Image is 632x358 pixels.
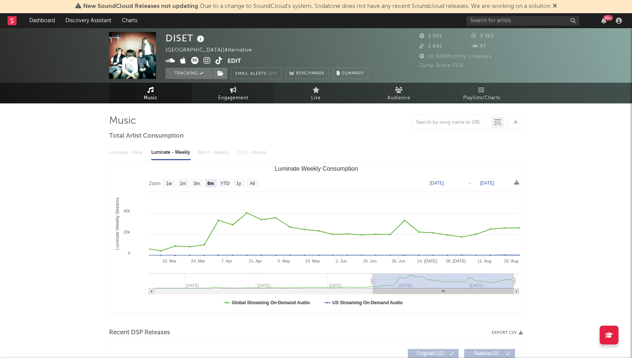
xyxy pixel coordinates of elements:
[471,34,494,39] span: 3 365
[269,72,278,76] em: Off
[232,300,310,305] text: Global Streaming On-Demand Audio
[166,46,261,55] div: [GEOGRAPHIC_DATA] | Alternative
[296,69,325,78] span: Benchmark
[357,83,440,103] a: Audience
[166,32,206,44] div: DISET
[286,68,329,79] a: Benchmark
[123,230,130,234] text: 20k
[60,13,117,28] a: Discovery Assistant
[480,181,494,186] text: [DATE]
[109,162,523,313] svg: Luminate Weekly Consumption
[305,259,320,263] text: 19. May
[144,94,158,103] span: Music
[363,259,377,263] text: 16. Jun
[231,68,282,79] button: Email AlertsOff
[250,181,255,186] text: All
[311,94,321,103] span: Live
[117,13,143,28] a: Charts
[166,68,213,79] button: Tracking
[336,259,347,263] text: 2. Jun
[333,68,368,79] button: Summary
[553,3,557,9] span: Dismiss
[601,18,606,24] button: 99+
[440,83,523,103] a: Playlists/Charts
[115,197,120,250] text: Luminate Weekly Streams
[413,352,447,356] span: Originals ( 12 )
[83,3,198,9] span: New SoundCloud Releases not updating
[221,259,232,263] text: 7. Apr
[275,165,358,172] text: Luminate Weekly Consumption
[220,181,229,186] text: YTD
[236,181,241,186] text: 1y
[109,83,192,103] a: Music
[149,181,161,186] text: Zoom
[419,63,463,68] span: Jump Score: 73.6
[278,259,290,263] text: 5. May
[207,181,214,186] text: 6m
[417,259,437,263] text: 14. [DATE]
[412,120,492,126] input: Search by song name or URL
[128,251,130,255] text: 0
[166,181,172,186] text: 1w
[218,94,248,103] span: Engagement
[387,94,410,103] span: Audience
[228,57,241,66] button: Edit
[192,83,275,103] a: Engagement
[109,328,170,337] span: Recent DSP Releases
[446,259,466,263] text: 28. [DATE]
[123,209,130,213] text: 40k
[419,54,492,59] span: 10 805 Monthly Listeners
[603,15,613,21] div: 99 +
[419,44,442,49] span: 2 842
[392,259,405,263] text: 30. Jun
[477,259,491,263] text: 11. Aug
[191,259,205,263] text: 24. Mar
[151,146,191,159] div: Luminate - Weekly
[194,181,200,186] text: 3m
[180,181,186,186] text: 1m
[419,34,442,39] span: 3 053
[333,300,403,305] text: US Streaming On-Demand Audio
[24,13,60,28] a: Dashboard
[163,259,177,263] text: 10. Mar
[463,94,500,103] span: Playlists/Charts
[492,331,523,335] button: Export CSV
[467,181,472,186] text: →
[83,3,550,9] span: : Due to a change to SoundCloud's system, Sodatone does not have any recent Soundcloud releases. ...
[469,352,504,356] span: Features ( 0 )
[504,259,518,263] text: 25. Aug
[109,132,184,141] span: Total Artist Consumption
[249,259,262,263] text: 21. Apr
[466,16,579,26] input: Search for artists
[342,71,364,76] span: Summary
[471,44,486,49] span: 97
[430,181,444,186] text: [DATE]
[275,83,357,103] a: Live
